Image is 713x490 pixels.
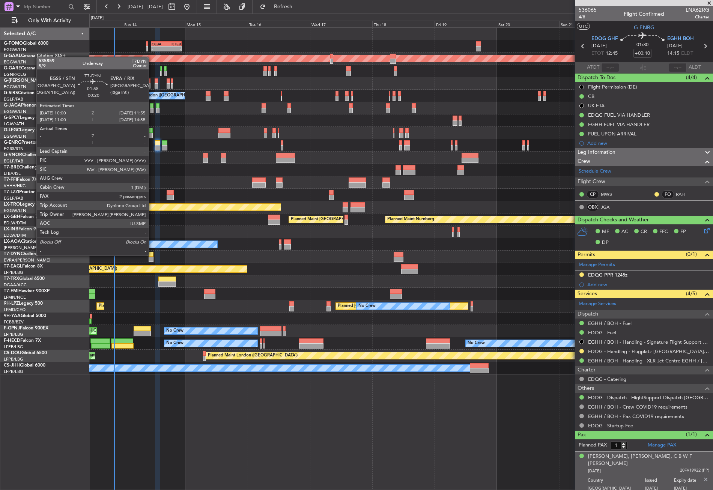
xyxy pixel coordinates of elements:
[4,257,50,263] a: EVRA/[PERSON_NAME]
[91,15,104,21] div: [DATE]
[4,116,44,120] a: G-SPCYLegacy 650
[577,23,590,30] button: UTC
[667,50,679,57] span: 14:15
[268,4,299,9] span: Refresh
[4,177,17,182] span: T7-FFI
[20,18,79,23] span: Only With Activity
[4,103,47,108] a: G-JAGAPhenom 300
[588,102,605,109] div: UK ETA
[587,203,599,211] div: OBX
[4,314,21,318] span: 9H-YAA
[634,24,654,32] span: G-ENRG
[4,41,23,46] span: G-FOMO
[4,351,21,355] span: CS-DOU
[588,358,709,364] a: EGHH / BOH - Handling - XLR Jet Centre EGHH / [DEMOGRAPHIC_DATA]
[680,228,686,236] span: FP
[4,319,24,325] a: FCBB/BZV
[578,384,594,393] span: Others
[686,430,697,438] span: (1/1)
[166,325,184,337] div: No Crew
[128,3,163,10] span: [DATE] - [DATE]
[579,442,607,449] label: Planned PAX
[4,202,20,207] span: LX-TRO
[468,338,485,349] div: No Crew
[587,281,709,288] div: Add new
[4,47,26,53] a: EGGW/LTN
[4,140,21,145] span: G-ENRG
[686,14,709,20] span: Charter
[4,109,26,114] a: EGGW/LTN
[588,468,601,474] span: [DATE]
[4,41,48,46] a: G-FOMOGlobal 6000
[4,121,24,127] a: LGAV/ATH
[601,191,618,198] a: MWS
[588,329,616,336] a: EDQG - Fuel
[579,6,597,14] span: 536065
[8,15,81,27] button: Only With Activity
[588,394,709,401] a: EDQG - Dispatch - FlightSupport Dispatch [GEOGRAPHIC_DATA]
[4,338,20,343] span: F-HECD
[578,366,596,374] span: Charter
[579,261,615,269] a: Manage Permits
[4,233,26,238] a: EDLW/DTM
[4,153,54,157] a: G-VNORChallenger 650
[579,14,597,20] span: 4/8
[578,74,615,82] span: Dispatch To-Dos
[578,216,649,224] span: Dispatch Checks and Weather
[588,112,650,118] div: EDQG FUEL VIA HANDLER
[578,310,598,319] span: Dispatch
[588,453,709,467] div: [PERSON_NAME], [PERSON_NAME], C B W F [PERSON_NAME]
[588,121,650,128] div: EGHH FUEL VIA HANDLER
[4,195,23,201] a: EGLF/FAB
[4,239,57,244] a: LX-AOACitation Mustang
[44,226,162,237] div: Planned Maint [GEOGRAPHIC_DATA] ([GEOGRAPHIC_DATA])
[4,146,24,152] a: EGSS/STN
[588,478,645,485] p: Country
[4,190,19,194] span: T7-LZZI
[588,413,684,419] a: EGHH / BOH - Pax COVID19 requirements
[662,190,674,198] div: FO
[4,289,18,293] span: T7-EMI
[4,252,21,256] span: T7-DYN
[591,35,618,43] span: EDQG GHF
[4,78,87,83] a: G-[PERSON_NAME]Cessna Citation XLS
[588,404,687,410] a: EGHH / BOH - Crew COVID19 requirements
[578,177,605,186] span: Flight Crew
[185,21,247,27] div: Mon 15
[4,326,48,331] a: F-GPNJFalcon 900EX
[578,157,590,166] span: Crew
[686,290,697,298] span: (4/5)
[602,228,609,236] span: MF
[681,50,693,57] span: ELDT
[601,204,618,210] a: JGA
[4,165,51,170] a: T7-BREChallenger 604
[497,21,559,27] div: Sat 20
[636,41,648,49] span: 01:30
[435,21,497,27] div: Fri 19
[4,128,20,132] span: G-LEGC
[4,183,26,189] a: VHHH/HKG
[4,332,23,337] a: LFPB/LBG
[23,1,66,12] input: Trip Number
[4,277,45,281] a: T7-TRXGlobal 6500
[587,190,599,198] div: CP
[338,301,444,312] div: Planned [GEOGRAPHIC_DATA] ([GEOGRAPHIC_DATA])
[4,158,23,164] a: EGLF/FAB
[4,220,26,226] a: EDLW/DTM
[579,300,616,308] a: Manage Services
[4,215,20,219] span: LX-GBH
[4,277,19,281] span: T7-TRX
[4,307,26,313] a: LFMD/CEQ
[4,66,21,71] span: G-GARE
[588,348,709,355] a: EDQG - Handling - Flugplatz [GEOGRAPHIC_DATA] EDQG/GFH
[256,1,301,13] button: Refresh
[648,442,676,449] a: Manage PAX
[4,128,44,132] a: G-LEGCLegacy 600
[387,214,434,225] div: Planned Maint Nurnberg
[579,168,611,175] a: Schedule Crew
[4,208,26,213] a: EGGW/LTN
[4,140,47,145] a: G-ENRGPraetor 600
[591,42,607,50] span: [DATE]
[676,191,693,198] a: RAH
[4,103,21,108] span: G-JAGA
